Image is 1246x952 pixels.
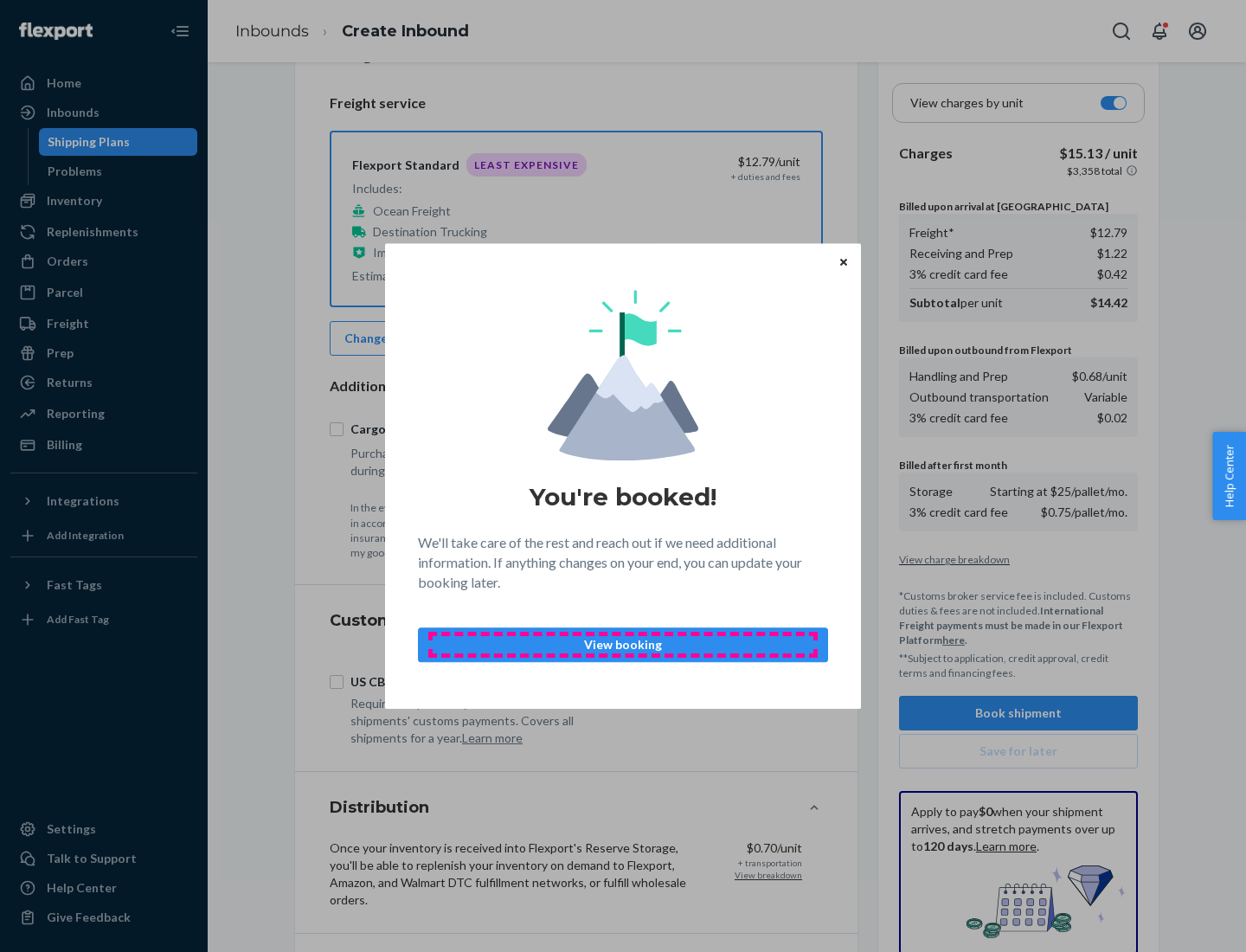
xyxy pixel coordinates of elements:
button: View booking [418,627,828,662]
p: View booking [433,636,813,653]
p: We'll take care of the rest and reach out if we need additional information. If anything changes ... [418,533,828,593]
h1: You're booked! [530,481,716,512]
img: svg+xml,%3Csvg%20viewBox%3D%220%200%20174%20197%22%20fill%3D%22none%22%20xmlns%3D%22http%3A%2F%2F... [548,290,698,460]
button: Close [835,252,852,271]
